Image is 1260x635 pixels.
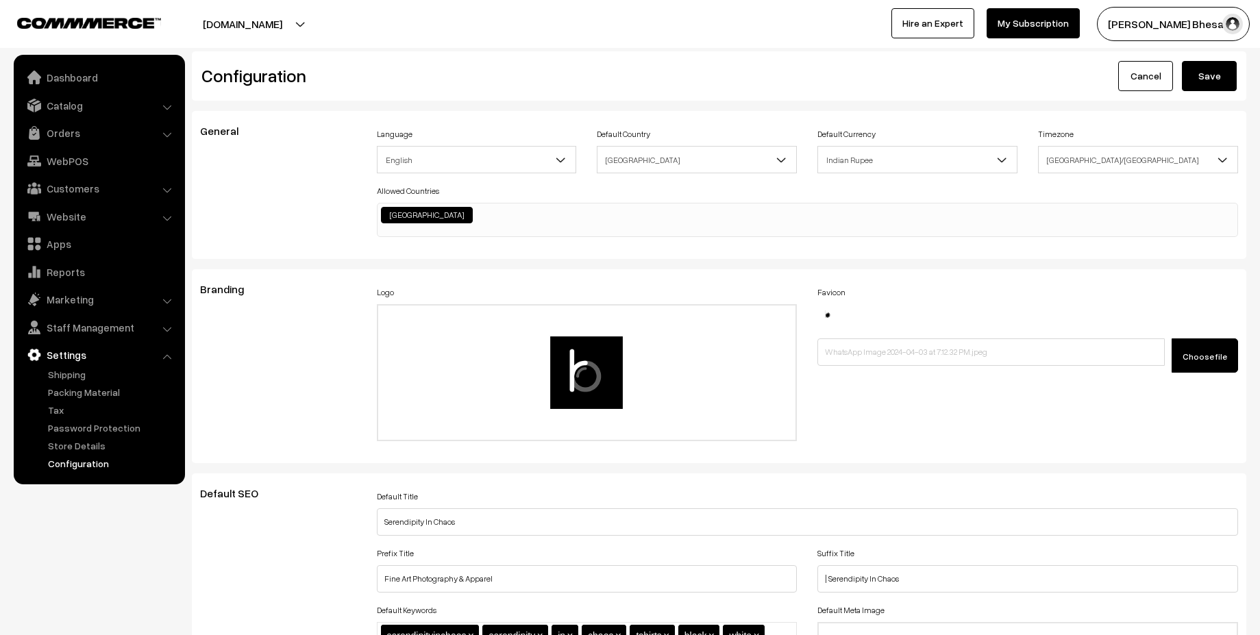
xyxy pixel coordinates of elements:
a: Password Protection [45,421,180,435]
a: Shipping [45,367,180,382]
span: General [200,124,255,138]
span: Branding [200,282,260,296]
label: Prefix Title [377,547,414,560]
label: Default Meta Image [817,604,885,617]
img: user [1222,14,1243,34]
a: Catalog [17,93,180,118]
a: Settings [17,343,180,367]
a: My Subscription [987,8,1080,38]
input: Suffix Title [817,565,1238,593]
label: Allowed Countries [377,185,439,197]
li: India [381,207,473,223]
input: WhatsApp Image 2024-04-03 at 7.12.32 PM.jpeg [817,338,1165,366]
a: Staff Management [17,315,180,340]
a: Website [17,204,180,229]
a: Marketing [17,287,180,312]
a: Store Details [45,438,180,453]
button: [DOMAIN_NAME] [155,7,330,41]
a: Apps [17,232,180,256]
span: India [597,148,796,172]
label: Default Country [597,128,650,140]
button: Save [1182,61,1237,91]
span: India [597,146,797,173]
img: COMMMERCE [17,18,161,28]
a: COMMMERCE [17,14,137,30]
span: Indian Rupee [817,146,1017,173]
input: Prefix Title [377,565,798,593]
span: Choose file [1183,351,1227,362]
button: [PERSON_NAME] Bhesani… [1097,7,1250,41]
label: Default Currency [817,128,876,140]
a: Cancel [1118,61,1173,91]
a: WebPOS [17,149,180,173]
span: Asia/Kolkata [1038,146,1238,173]
span: Asia/Kolkata [1039,148,1237,172]
a: Orders [17,121,180,145]
a: Hire an Expert [891,8,974,38]
a: Tax [45,403,180,417]
a: Dashboard [17,65,180,90]
label: Favicon [817,286,845,299]
img: 17121518668963WhatsApp-Image-2024-04-03-at-71232-PM.jpeg [817,304,838,325]
label: Language [377,128,412,140]
a: Packing Material [45,385,180,399]
span: English [378,148,576,172]
span: English [377,146,577,173]
label: Suffix Title [817,547,854,560]
input: Title [377,508,1239,536]
label: Default Keywords [377,604,436,617]
a: Reports [17,260,180,284]
a: Customers [17,176,180,201]
label: Timezone [1038,128,1074,140]
span: Indian Rupee [818,148,1017,172]
label: Logo [377,286,394,299]
a: Configuration [45,456,180,471]
h2: Configuration [201,65,709,86]
label: Default Title [377,490,418,503]
span: Default SEO [200,486,275,500]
